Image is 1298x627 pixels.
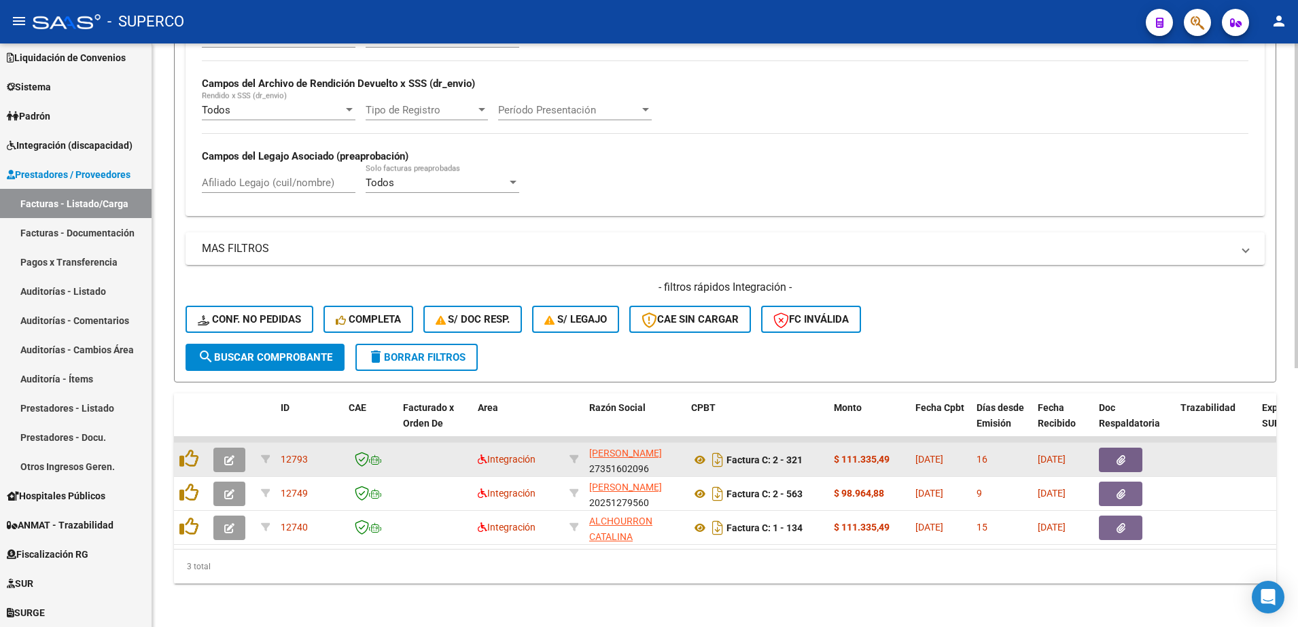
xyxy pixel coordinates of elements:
[709,517,726,539] i: Descargar documento
[7,518,113,533] span: ANMAT - Trazabilidad
[7,605,45,620] span: SURGE
[709,449,726,471] i: Descargar documento
[532,306,619,333] button: S/ legajo
[1099,402,1160,429] span: Doc Respaldatoria
[686,393,828,453] datatable-header-cell: CPBT
[834,402,862,413] span: Monto
[478,488,536,499] span: Integración
[1271,13,1287,29] mat-icon: person
[828,393,910,453] datatable-header-cell: Monto
[355,344,478,371] button: Borrar Filtros
[915,402,964,413] span: Fecha Cpbt
[971,393,1032,453] datatable-header-cell: Días desde Emisión
[915,454,943,465] span: [DATE]
[1252,581,1284,613] div: Open Intercom Messenger
[7,138,133,153] span: Integración (discapacidad)
[834,454,890,465] strong: $ 111.335,49
[198,348,214,365] mat-icon: search
[589,516,652,542] span: ALCHOURRON CATALINA
[629,306,751,333] button: CAE SIN CARGAR
[7,576,33,591] span: SUR
[1038,402,1076,429] span: Fecha Recibido
[7,488,105,503] span: Hospitales Públicos
[589,514,680,542] div: 27442624270
[977,402,1024,429] span: Días desde Emisión
[202,241,1232,256] mat-panel-title: MAS FILTROS
[398,393,472,453] datatable-header-cell: Facturado x Orden De
[174,550,1276,584] div: 3 total
[726,488,803,499] strong: Factura C: 2 - 563
[403,402,454,429] span: Facturado x Orden De
[1175,393,1257,453] datatable-header-cell: Trazabilidad
[198,313,301,325] span: Conf. no pedidas
[202,77,475,90] strong: Campos del Archivo de Rendición Devuelto x SSS (dr_envio)
[186,344,345,371] button: Buscar Comprobante
[366,104,476,116] span: Tipo de Registro
[323,306,413,333] button: Completa
[834,522,890,533] strong: $ 111.335,49
[478,402,498,413] span: Area
[349,402,366,413] span: CAE
[834,488,884,499] strong: $ 98.964,88
[977,522,987,533] span: 15
[478,522,536,533] span: Integración
[691,402,716,413] span: CPBT
[910,393,971,453] datatable-header-cell: Fecha Cpbt
[589,482,662,492] span: [PERSON_NAME]
[1093,393,1175,453] datatable-header-cell: Doc Respaldatoria
[281,402,290,413] span: ID
[915,488,943,499] span: [DATE]
[1038,454,1066,465] span: [DATE]
[7,547,88,562] span: Fiscalización RG
[915,522,943,533] span: [DATE]
[281,454,308,465] span: 12793
[7,50,126,65] span: Liquidación de Convenios
[584,393,686,453] datatable-header-cell: Razón Social
[773,313,849,325] span: FC Inválida
[726,454,803,465] strong: Factura C: 2 - 321
[281,488,308,499] span: 12749
[7,109,50,124] span: Padrón
[544,313,607,325] span: S/ legajo
[642,313,739,325] span: CAE SIN CARGAR
[1032,393,1093,453] datatable-header-cell: Fecha Recibido
[275,393,343,453] datatable-header-cell: ID
[589,480,680,508] div: 20251279560
[1038,522,1066,533] span: [DATE]
[472,393,564,453] datatable-header-cell: Area
[1180,402,1235,413] span: Trazabilidad
[11,13,27,29] mat-icon: menu
[198,351,332,363] span: Buscar Comprobante
[186,232,1265,265] mat-expansion-panel-header: MAS FILTROS
[186,280,1265,295] h4: - filtros rápidos Integración -
[977,488,982,499] span: 9
[366,177,394,189] span: Todos
[423,306,523,333] button: S/ Doc Resp.
[202,104,230,116] span: Todos
[589,402,646,413] span: Razón Social
[186,306,313,333] button: Conf. no pedidas
[709,483,726,505] i: Descargar documento
[589,448,662,459] span: [PERSON_NAME]
[761,306,861,333] button: FC Inválida
[726,522,803,533] strong: Factura C: 1 - 134
[977,454,987,465] span: 16
[7,79,51,94] span: Sistema
[281,522,308,533] span: 12740
[498,104,639,116] span: Período Presentación
[1038,488,1066,499] span: [DATE]
[107,7,184,37] span: - SUPERCO
[436,313,510,325] span: S/ Doc Resp.
[7,167,130,182] span: Prestadores / Proveedores
[368,348,384,365] mat-icon: delete
[336,313,401,325] span: Completa
[343,393,398,453] datatable-header-cell: CAE
[202,150,408,162] strong: Campos del Legajo Asociado (preaprobación)
[368,351,466,363] span: Borrar Filtros
[589,446,680,474] div: 27351602096
[478,454,536,465] span: Integración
